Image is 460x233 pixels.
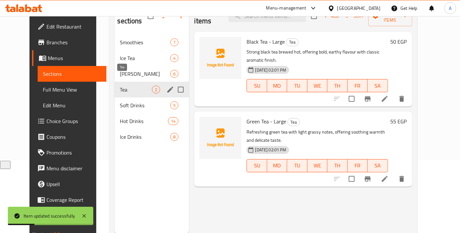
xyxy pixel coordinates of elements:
[287,159,307,172] button: TU
[249,161,264,170] span: SU
[307,159,327,172] button: WE
[266,4,306,12] div: Menu-management
[32,192,106,208] a: Coverage Report
[267,159,287,172] button: MO
[46,196,101,204] span: Coverage Report
[247,159,267,172] button: SU
[24,212,75,220] div: Item updated successfully
[46,164,101,172] span: Menu disclaimer
[330,161,345,170] span: TH
[348,159,368,172] button: FR
[310,161,325,170] span: WE
[32,176,106,192] a: Upsell
[327,159,347,172] button: TH
[337,5,380,12] div: [GEOGRAPHIC_DATA]
[394,171,410,187] button: delete
[345,172,359,186] span: Select to update
[449,5,451,12] span: A
[290,161,304,170] span: TU
[381,175,389,183] a: Edit menu item
[46,180,101,188] span: Upsell
[270,161,285,170] span: MO
[345,92,359,106] span: Select to update
[368,159,388,172] button: SA
[370,161,385,170] span: SA
[350,161,365,170] span: FR
[360,171,376,187] button: Branch-specific-item
[32,160,106,176] a: Menu disclaimer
